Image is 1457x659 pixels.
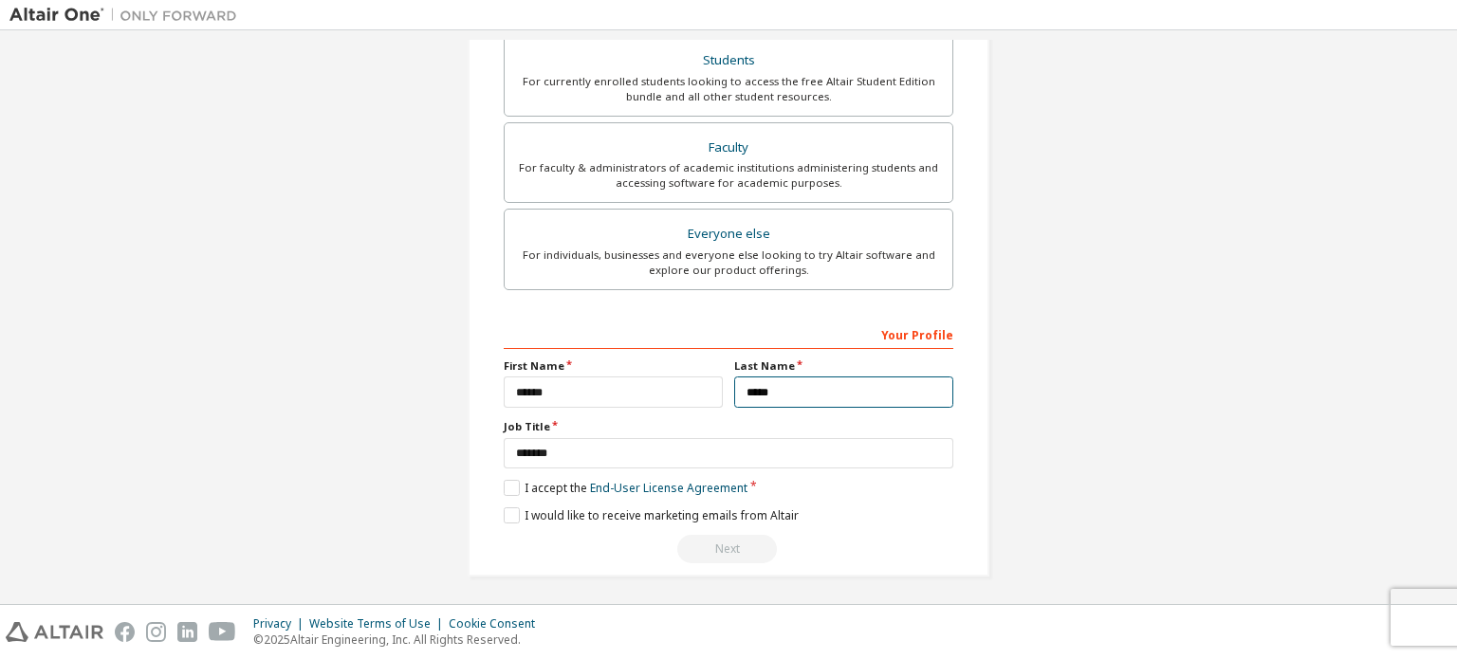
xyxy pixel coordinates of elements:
div: Select your account type to continue [504,535,953,563]
div: Everyone else [516,221,941,247]
label: First Name [504,358,723,374]
div: Website Terms of Use [309,616,449,632]
label: I accept the [504,480,747,496]
img: Altair One [9,6,247,25]
img: instagram.svg [146,622,166,642]
a: End-User License Agreement [590,480,747,496]
div: For currently enrolled students looking to access the free Altair Student Edition bundle and all ... [516,74,941,104]
label: I would like to receive marketing emails from Altair [504,507,799,523]
img: facebook.svg [115,622,135,642]
div: Faculty [516,135,941,161]
label: Last Name [734,358,953,374]
p: © 2025 Altair Engineering, Inc. All Rights Reserved. [253,632,546,648]
div: Students [516,47,941,74]
div: Cookie Consent [449,616,546,632]
img: linkedin.svg [177,622,197,642]
div: For individuals, businesses and everyone else looking to try Altair software and explore our prod... [516,247,941,278]
label: Job Title [504,419,953,434]
div: For faculty & administrators of academic institutions administering students and accessing softwa... [516,160,941,191]
div: Privacy [253,616,309,632]
img: altair_logo.svg [6,622,103,642]
div: Your Profile [504,319,953,349]
img: youtube.svg [209,622,236,642]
